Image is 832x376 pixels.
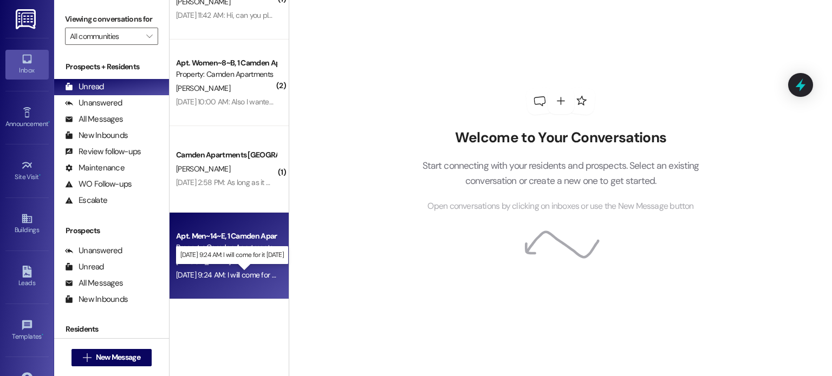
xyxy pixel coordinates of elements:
[406,158,716,189] p: Start connecting with your residents and prospects. Select an existing conversation or create a n...
[406,129,716,147] h2: Welcome to Your Conversations
[39,171,41,179] span: •
[54,225,169,236] div: Prospects
[65,130,128,141] div: New Inbounds
[176,164,230,174] span: [PERSON_NAME]
[5,316,49,345] a: Templates •
[65,261,104,273] div: Unread
[176,57,276,69] div: Apt. Women~8~B, 1 Camden Apartments - Women
[176,83,230,93] span: [PERSON_NAME]
[176,149,276,161] div: Camden Apartments [GEOGRAPHIC_DATA]
[5,156,49,186] a: Site Visit •
[65,245,122,256] div: Unanswered
[42,331,43,339] span: •
[65,146,141,157] div: Review follow-ups
[65,195,107,206] div: Escalate
[5,50,49,79] a: Inbox
[65,278,123,289] div: All Messages
[65,294,128,305] div: New Inbounds
[176,10,393,20] div: [DATE] 11:42 AM: Hi, can you please tell me what day clean checks are
[96,352,140,363] span: New Message
[48,118,50,126] span: •
[176,256,230,266] span: [PERSON_NAME]
[176,69,276,80] div: Property: Camden Apartments
[180,250,284,260] p: [DATE] 9:24 AM: I will come for it [DATE]
[65,11,158,28] label: Viewing conversations for
[176,242,276,253] div: Property: Camden Apartments
[65,114,123,125] div: All Messages
[176,230,276,242] div: Apt. Men~14~E, 1 Camden Apartments - Men
[65,162,125,174] div: Maintenance
[65,179,132,190] div: WO Follow-ups
[83,353,91,362] i: 
[176,270,297,280] div: [DATE] 9:24 AM: I will come for it [DATE]
[176,177,726,187] div: [DATE] 2:58 PM: As long as it meets our requirements for renters insurance, yes, I would credit t...
[16,9,38,29] img: ResiDesk Logo
[5,209,49,239] a: Buildings
[54,61,169,72] div: Prospects + Residents
[427,200,693,213] span: Open conversations by clicking on inboxes or use the New Message button
[65,97,122,109] div: Unanswered
[70,28,141,45] input: All communities
[54,324,169,335] div: Residents
[146,32,152,41] i: 
[65,81,104,93] div: Unread
[71,349,152,366] button: New Message
[5,262,49,292] a: Leads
